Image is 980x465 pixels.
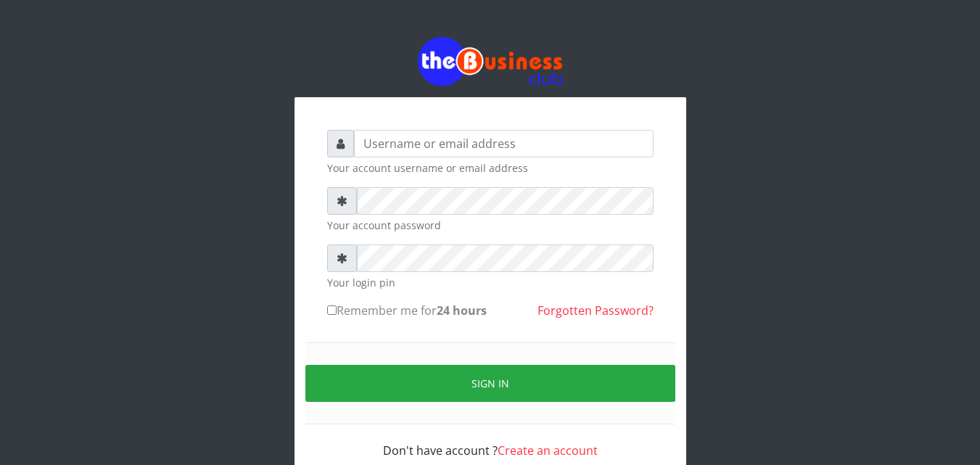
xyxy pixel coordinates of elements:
small: Your login pin [327,275,654,290]
small: Your account password [327,218,654,233]
input: Username or email address [354,130,654,157]
small: Your account username or email address [327,160,654,176]
a: Forgotten Password? [538,303,654,318]
a: Create an account [498,443,598,458]
div: Don't have account ? [327,424,654,459]
input: Remember me for24 hours [327,305,337,315]
label: Remember me for [327,302,487,319]
b: 24 hours [437,303,487,318]
button: Sign in [305,365,675,402]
